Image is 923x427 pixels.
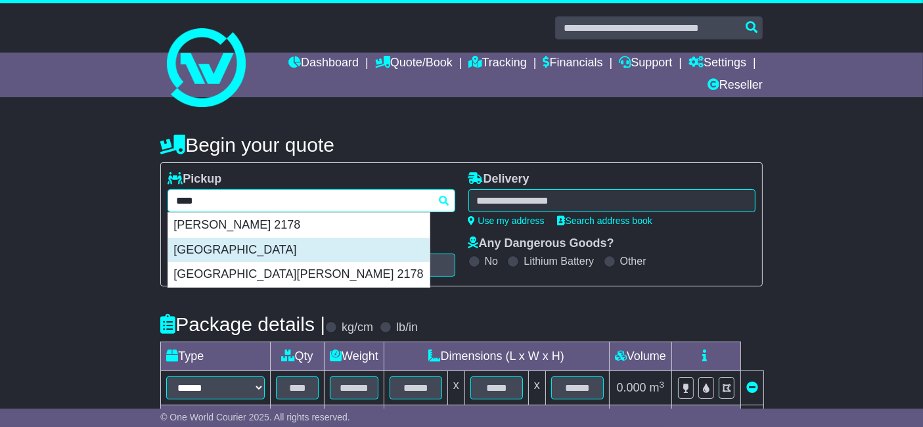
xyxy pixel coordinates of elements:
[558,215,652,226] a: Search address book
[288,53,359,75] a: Dashboard
[609,342,671,371] td: Volume
[468,236,614,251] label: Any Dangerous Goods?
[524,255,594,267] label: Lithium Battery
[161,342,271,371] td: Type
[160,134,763,156] h4: Begin your quote
[168,189,455,212] typeahead: Please provide city
[485,255,498,267] label: No
[168,213,430,238] div: [PERSON_NAME] 2178
[650,381,665,394] span: m
[384,342,609,371] td: Dimensions (L x W x H)
[168,262,430,287] div: [GEOGRAPHIC_DATA][PERSON_NAME] 2178
[468,172,529,187] label: Delivery
[543,53,603,75] a: Financials
[325,342,384,371] td: Weight
[617,381,646,394] span: 0.000
[688,53,746,75] a: Settings
[746,381,758,394] a: Remove this item
[469,53,527,75] a: Tracking
[468,215,545,226] a: Use my address
[160,313,325,335] h4: Package details |
[528,371,545,405] td: x
[396,321,418,335] label: lb/in
[447,371,464,405] td: x
[342,321,373,335] label: kg/cm
[168,238,430,263] div: [GEOGRAPHIC_DATA]
[620,255,646,267] label: Other
[168,172,221,187] label: Pickup
[708,75,763,97] a: Reseller
[619,53,672,75] a: Support
[660,380,665,390] sup: 3
[375,53,453,75] a: Quote/Book
[160,412,350,422] span: © One World Courier 2025. All rights reserved.
[271,342,325,371] td: Qty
